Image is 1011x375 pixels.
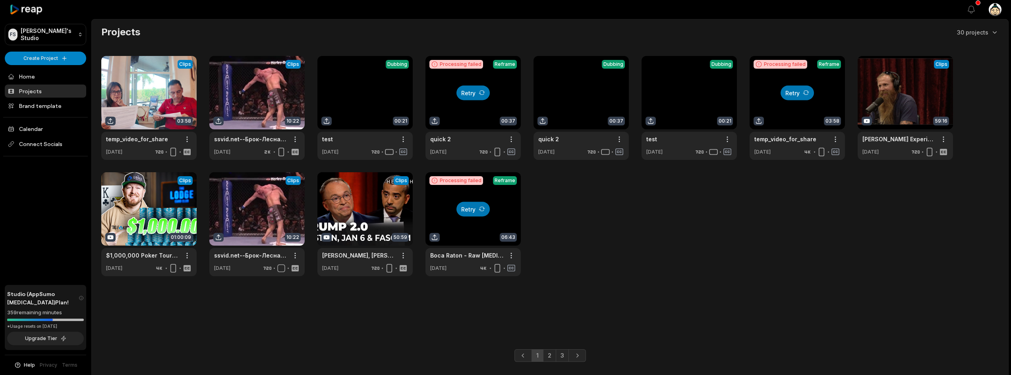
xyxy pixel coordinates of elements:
[514,349,586,362] ul: Pagination
[456,202,490,216] button: Retry
[322,251,395,260] a: [PERSON_NAME], [PERSON_NAME] and immigration raids: [PERSON_NAME] and [PERSON_NAME] | Head to Head
[646,135,657,143] a: test
[754,135,816,143] div: temp_video_for_share
[514,349,532,362] a: Previous page
[456,85,490,100] button: Retry
[538,135,559,143] a: quick 2
[430,251,503,260] div: Boca Raton - Raw [MEDICAL_DATA] - [GEOGRAPHIC_DATA][PERSON_NAME] etc
[568,349,586,362] a: Next page
[862,135,936,143] a: [PERSON_NAME] Experience #2358 - [PERSON_NAME]
[543,349,556,362] a: Page 2
[781,85,814,100] button: Retry
[5,137,86,151] span: Connect Socials
[430,135,451,143] div: quick 2
[106,251,179,260] a: $1,000,000 Poker Tournament | Mega Monster (Day 1)
[7,323,84,329] div: *Usage resets on [DATE]
[214,251,287,260] a: ssvid.net--Брок-Леснар-vs-Рэнди-Кутюр-Полный-бой_360p
[24,362,35,369] span: Help
[532,349,543,362] a: Page 1 is your current page
[214,135,287,143] a: ssvid.net--Брок-Леснар-vs-Рэнди-Кутюр-Полный-бой_360p
[40,362,57,369] a: Privacy
[7,290,79,306] span: Studio (AppSumo [MEDICAL_DATA]) Plan!
[14,362,35,369] button: Help
[7,309,84,317] div: 359 remaining minutes
[21,27,75,42] p: [PERSON_NAME]'s Studio
[62,362,77,369] a: Terms
[957,28,999,37] button: 30 projects
[556,349,569,362] a: Page 3
[7,332,84,345] button: Upgrade Tier
[5,70,86,83] a: Home
[106,135,168,143] a: temp_video_for_share
[5,122,86,135] a: Calendar
[5,85,86,98] a: Projects
[5,52,86,65] button: Create Project
[5,99,86,112] a: Brand template
[101,26,140,38] h2: Projects
[8,29,17,40] div: FS
[322,135,333,143] a: test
